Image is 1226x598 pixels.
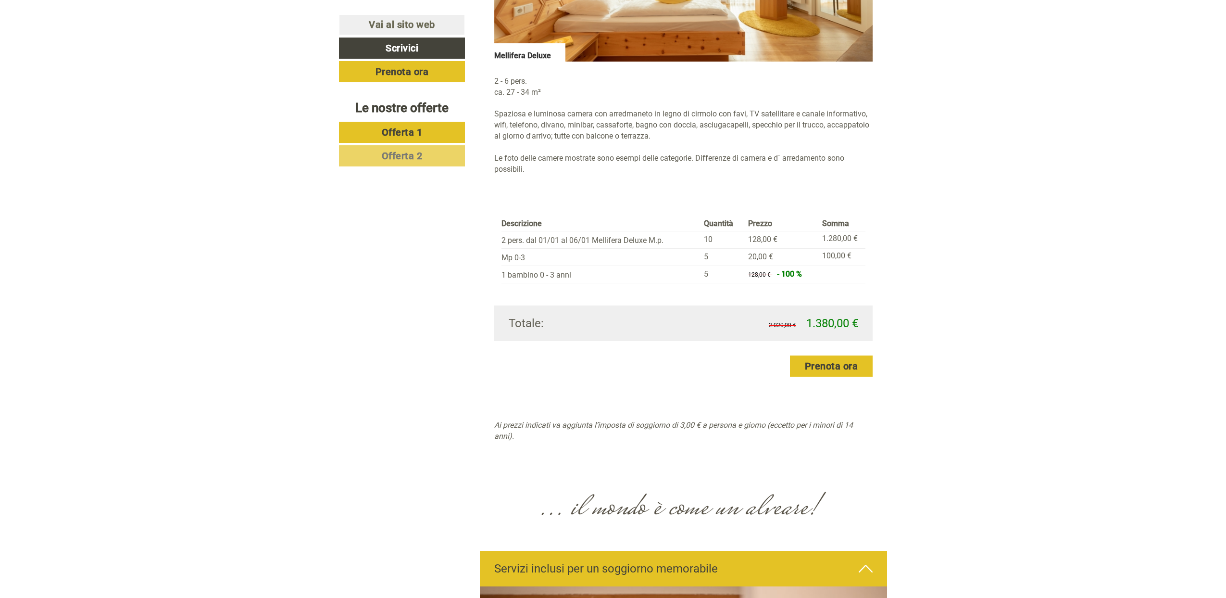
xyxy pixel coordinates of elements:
[339,38,465,59] a: Scrivici
[700,266,744,283] td: 5
[494,43,565,62] div: Mellifera Deluxe
[818,231,865,249] td: 1.280,00 €
[748,271,771,278] span: 128,00 €
[700,249,744,266] td: 5
[339,99,465,117] div: Le nostre offerte
[748,235,777,244] span: 128,00 €
[339,61,465,82] a: Prenota ora
[806,317,858,330] span: 1.380,00 €
[777,269,802,279] span: - 100 %
[700,216,744,231] th: Quantità
[700,231,744,249] td: 10
[748,252,773,261] span: 20,00 €
[818,216,865,231] th: Somma
[494,420,853,441] em: Ai prezzi indicati va aggiunta l’imposta di soggiorno di 3,00 € a persona e giorno (eccetto per i...
[501,266,701,283] td: 1 bambino 0 - 3 anni
[501,249,701,266] td: Mp 0-3
[818,249,865,266] td: 100,00 €
[494,76,873,175] p: 2 - 6 pers. ca. 27 - 34 m² Spaziosa e luminosa camera con arredmaneto in legno di cirmolo con fav...
[501,315,684,331] div: Totale:
[501,231,701,249] td: 2 pers. dal 01/01 al 06/01 Mellifera Deluxe M.p.
[339,14,465,35] a: Vai al sito web
[501,216,701,231] th: Descrizione
[480,551,888,586] div: Servizi inclusi per un soggiorno memorabile
[382,127,423,138] span: Offerta 1
[539,490,827,517] img: image
[382,150,423,162] span: Offerta 2
[769,322,796,329] span: 2.020,00 €
[744,216,818,231] th: Prezzo
[790,356,873,377] a: Prenota ora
